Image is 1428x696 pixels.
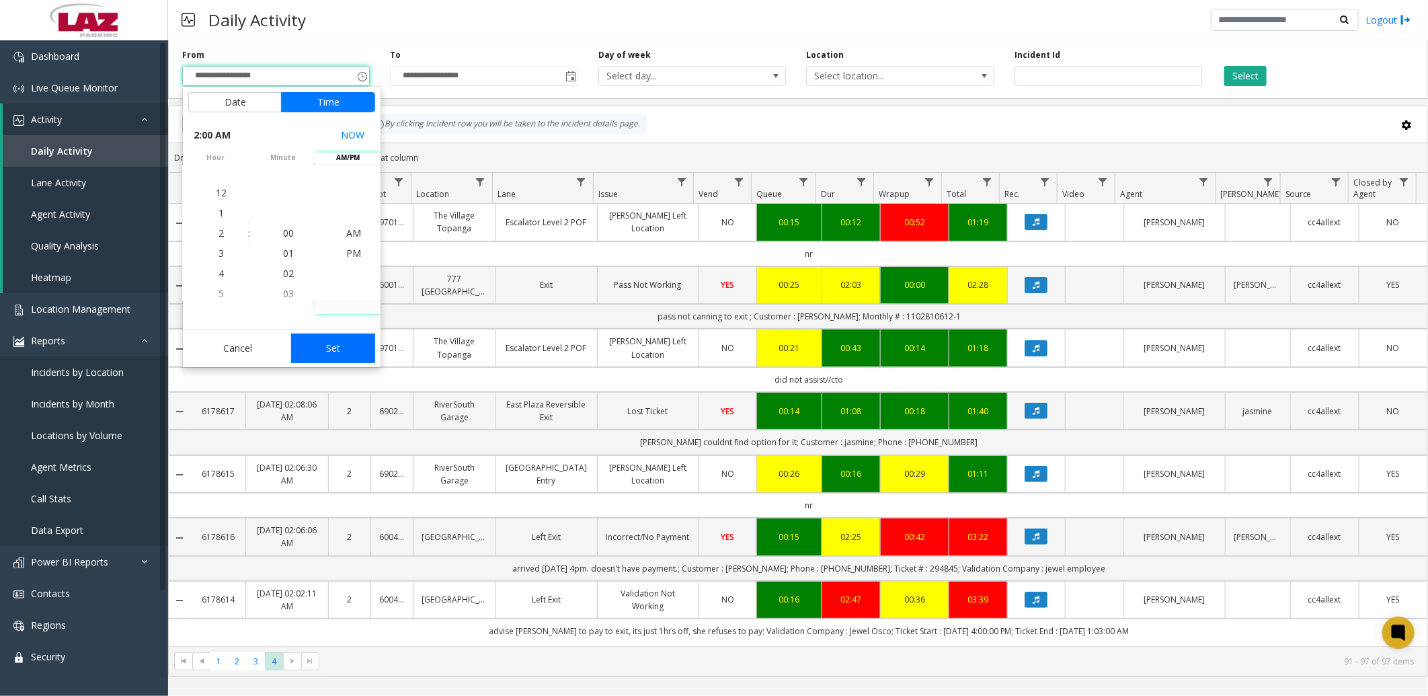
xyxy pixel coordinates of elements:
[169,344,191,354] a: Collapse Details
[830,531,872,543] div: 02:25
[978,173,996,191] a: Total Filter Menu
[1365,13,1411,27] a: Logout
[422,593,487,606] a: [GEOGRAPHIC_DATA]
[830,405,872,418] a: 01:08
[1327,173,1345,191] a: Source Filter Menu
[957,593,999,606] a: 03:39
[1299,278,1351,291] a: cc4allext
[31,239,99,252] span: Quality Analysis
[13,52,24,63] img: 'icon'
[191,367,1427,392] td: did not assist//cto
[1132,531,1217,543] a: [PERSON_NAME]
[889,405,941,418] div: 00:18
[947,188,967,200] span: Total
[672,173,690,191] a: Issue Filter Menu
[721,531,734,543] span: YES
[337,467,362,480] a: 2
[1299,531,1351,543] a: cc4allext
[283,227,294,239] span: 00
[1299,216,1351,229] a: cc4allext
[354,67,369,85] span: Toggle popup
[957,531,999,543] a: 03:22
[606,587,690,613] a: Validation Not Working
[31,334,65,347] span: Reports
[721,342,734,354] span: NO
[169,218,191,229] a: Collapse Details
[3,104,168,135] a: Activity
[315,153,381,163] span: AM/PM
[1353,177,1392,200] span: Closed by Agent
[1387,342,1400,354] span: NO
[247,652,265,670] span: Page 3
[1094,173,1112,191] a: Video Filter Menu
[254,398,319,424] a: [DATE] 02:08:06 AM
[188,334,287,363] button: Cancel
[191,241,1427,266] td: nr
[169,280,191,291] a: Collapse Details
[169,146,1427,169] div: Drag a column header and drop it here to group by that column
[957,342,999,354] div: 01:18
[822,188,836,200] span: Dur
[504,531,589,543] a: Left Exit
[606,209,690,235] a: [PERSON_NAME] Left Location
[830,278,872,291] div: 02:03
[31,492,71,505] span: Call Stats
[31,587,70,600] span: Contacts
[957,216,999,229] div: 01:19
[13,621,24,631] img: 'icon'
[199,531,238,543] a: 6178616
[196,656,207,666] span: Go to the previous page
[765,405,814,418] a: 00:14
[957,278,999,291] div: 02:28
[1387,531,1400,543] span: YES
[367,114,647,134] div: By clicking Incident row you will be taken to the incident details page.
[830,342,872,354] div: 00:43
[13,115,24,126] img: 'icon'
[1259,173,1277,191] a: Parker Filter Menu
[1367,278,1419,291] a: YES
[219,247,224,260] span: 3
[31,555,108,568] span: Power BI Reports
[1367,342,1419,354] a: NO
[390,49,401,61] label: To
[283,287,294,300] span: 03
[889,593,941,606] a: 00:36
[31,366,124,379] span: Incidents by Location
[13,589,24,600] img: 'icon'
[830,467,872,480] a: 00:16
[1387,217,1400,228] span: NO
[1367,467,1419,480] a: YES
[1234,278,1282,291] a: [PERSON_NAME]
[169,533,191,543] a: Collapse Details
[707,216,749,229] a: NO
[199,405,238,418] a: 6178617
[471,173,489,191] a: Location Filter Menu
[283,267,294,280] span: 02
[422,398,487,424] a: RiverSouth Garage
[178,656,189,666] span: Go to the first page
[169,173,1427,646] div: Data table
[707,467,749,480] a: NO
[191,304,1427,329] td: pass not canning to exit ; Customer : [PERSON_NAME]; Monthly # : 1102810612-1
[957,467,999,480] div: 01:11
[327,656,1414,667] kendo-pager-info: 91 - 97 of 97 items
[1367,531,1419,543] a: YES
[957,405,999,418] a: 01:40
[199,593,238,606] a: 6178614
[31,524,83,537] span: Data Export
[1387,405,1400,417] span: NO
[889,342,941,354] div: 00:14
[379,531,405,543] a: 600405
[721,594,734,605] span: NO
[169,595,191,606] a: Collapse Details
[707,593,749,606] a: NO
[1234,531,1282,543] a: [PERSON_NAME]
[188,92,282,112] button: Date tab
[13,305,24,315] img: 'icon'
[1367,216,1419,229] a: NO
[807,67,956,85] span: Select location...
[31,145,93,157] span: Daily Activity
[192,652,210,671] span: Go to the previous page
